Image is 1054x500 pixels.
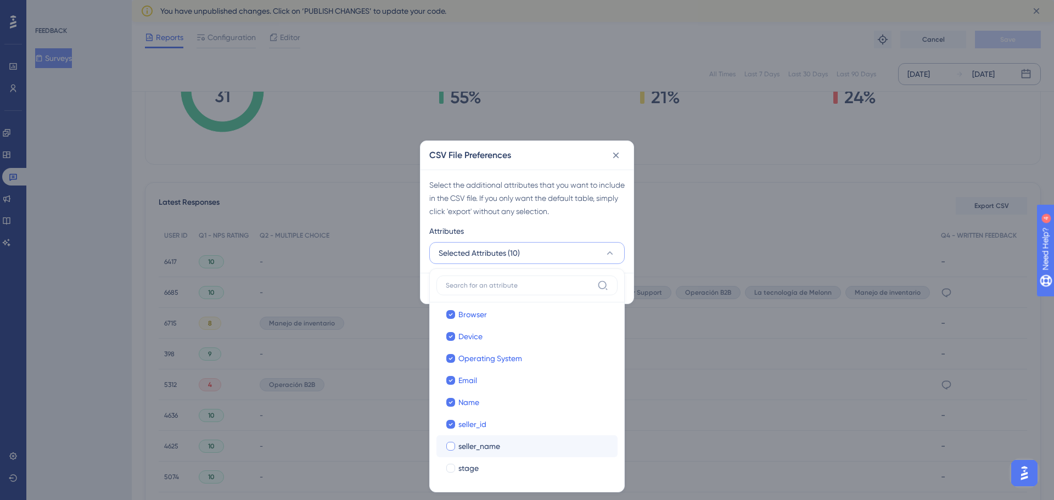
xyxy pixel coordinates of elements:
[458,396,479,409] span: Name
[26,3,69,16] span: Need Help?
[458,440,500,453] span: seller_name
[458,352,522,365] span: Operating System
[458,308,487,321] span: Browser
[458,330,483,343] span: Device
[429,178,625,218] div: Select the additional attributes that you want to include in the CSV file. If you only want the d...
[446,281,593,290] input: Search for an attribute
[1008,457,1041,490] iframe: UserGuiding AI Assistant Launcher
[429,224,464,238] span: Attributes
[458,418,486,431] span: seller_id
[458,374,477,387] span: Email
[76,5,80,14] div: 4
[429,149,511,162] h2: CSV File Preferences
[439,246,520,260] span: Selected Attributes (10)
[458,462,479,475] span: stage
